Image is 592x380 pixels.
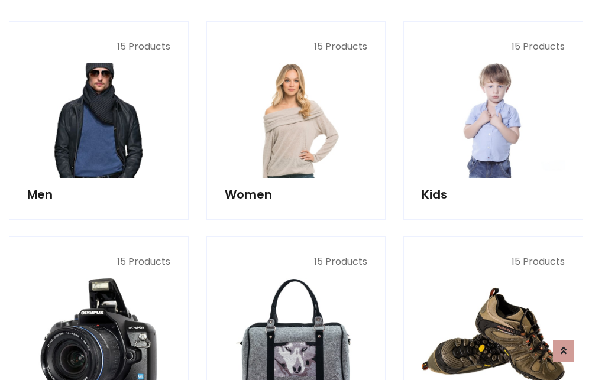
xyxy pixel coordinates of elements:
h5: Women [225,187,368,202]
p: 15 Products [422,40,565,54]
p: 15 Products [422,255,565,269]
p: 15 Products [225,255,368,269]
p: 15 Products [27,40,170,54]
p: 15 Products [225,40,368,54]
h5: Kids [422,187,565,202]
p: 15 Products [27,255,170,269]
h5: Men [27,187,170,202]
